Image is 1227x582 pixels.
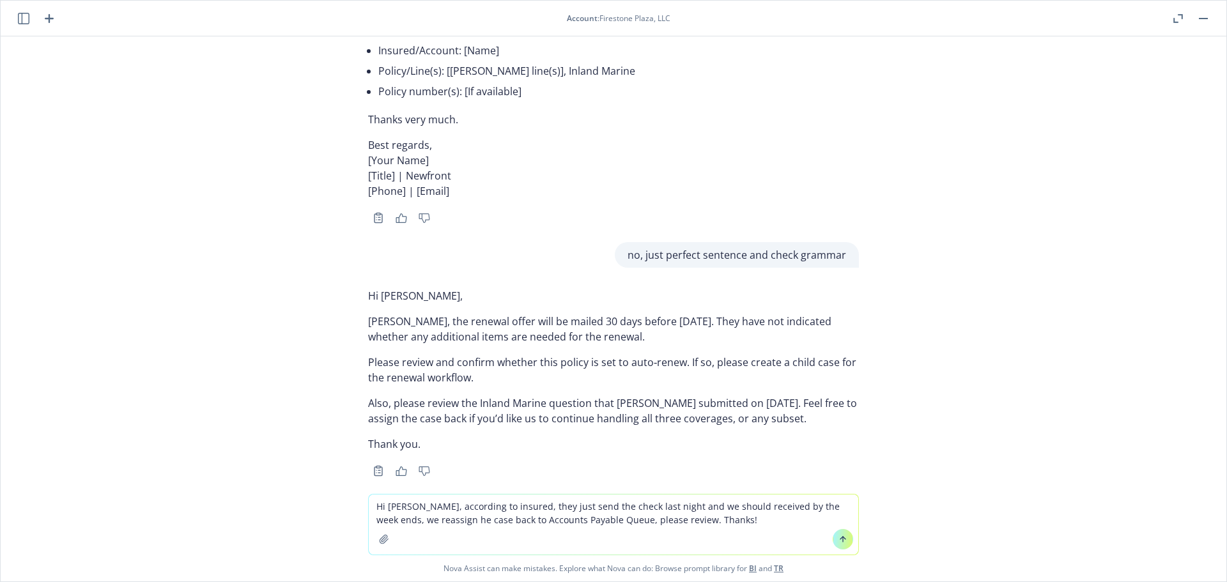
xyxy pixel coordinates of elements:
button: Thumbs down [414,209,435,227]
a: BI [749,563,757,574]
p: Thank you. [368,436,859,452]
span: Nova Assist can make mistakes. Explore what Nova can do: Browse prompt library for and [6,555,1221,581]
p: Hi [PERSON_NAME], [368,288,859,303]
p: Please review and confirm whether this policy is set to auto‑renew. If so, please create a child ... [368,355,859,385]
p: Also, please review the Inland Marine question that [PERSON_NAME] submitted on [DATE]. Feel free ... [368,395,859,426]
p: no, just perfect sentence and check grammar [628,247,846,263]
p: Thanks very much. [368,112,859,127]
span: Account [567,13,598,24]
li: Policy number(s): [If available] [378,81,859,102]
svg: Copy to clipboard [373,212,384,224]
textarea: Hi [PERSON_NAME], according to insured, they just send the check last night and we should receive... [369,494,858,555]
p: Best regards, [Your Name] [Title] | Newfront [Phone] | [Email] [368,137,859,199]
li: Policy/Line(s): [[PERSON_NAME] line(s)], Inland Marine [378,61,859,81]
li: Insured/Account: [Name] [378,40,859,61]
button: Thumbs down [414,462,435,480]
p: [PERSON_NAME], the renewal offer will be mailed 30 days before [DATE]. They have not indicated wh... [368,314,859,344]
a: TR [774,563,783,574]
div: : Firestone Plaza, LLC [567,13,670,24]
svg: Copy to clipboard [373,465,384,477]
